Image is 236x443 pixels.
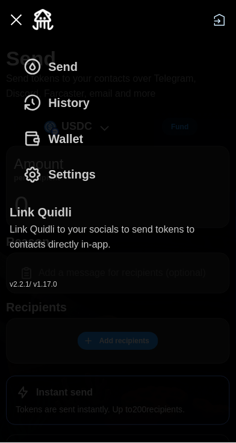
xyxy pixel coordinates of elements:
[48,49,78,84] span: Send
[10,280,226,290] p: v 2.2.1 / v 1.17.0
[48,157,96,192] span: Settings
[48,121,83,156] span: Wallet
[10,157,116,193] button: Settings
[210,10,230,30] button: Connect
[10,121,103,157] button: Wallet
[10,85,110,121] button: History
[33,9,54,30] img: Quidli
[48,85,90,120] span: History
[10,205,72,221] h1: Link Quidli
[10,223,226,253] p: Link Quidli to your socials to send tokens to contacts directly in-app.
[10,49,98,85] button: Send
